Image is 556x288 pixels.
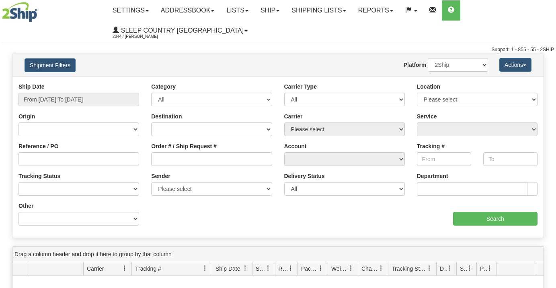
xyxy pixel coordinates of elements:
label: Tracking # [417,142,445,150]
span: Shipment Issues [460,265,467,273]
span: Charge [361,265,378,273]
span: Tracking # [135,265,161,273]
label: Reference / PO [18,142,59,150]
label: Ship Date [18,83,45,91]
a: Packages filter column settings [314,261,328,275]
span: Ship Date [215,265,240,273]
span: Pickup Status [480,265,487,273]
iframe: chat widget [538,103,555,185]
span: Delivery Status [440,265,447,273]
label: Carrier Type [284,83,317,91]
img: logo2044.jpg [2,2,37,22]
a: Tracking # filter column settings [198,261,212,275]
a: Ship [254,0,285,21]
a: Pickup Status filter column settings [483,261,497,275]
button: Shipment Filters [25,58,76,72]
span: Weight [331,265,348,273]
span: Carrier [87,265,104,273]
a: Shipment Issues filter column settings [463,261,476,275]
label: Platform [404,61,427,69]
label: Carrier [284,112,303,120]
label: Destination [151,112,182,120]
a: Reports [352,0,399,21]
label: Account [284,142,307,150]
span: Recipient [279,265,288,273]
a: Shipping lists [285,0,352,21]
a: Delivery Status filter column settings [443,261,456,275]
label: Other [18,202,33,210]
a: Carrier filter column settings [118,261,131,275]
div: grid grouping header [12,247,544,262]
div: Support: 1 - 855 - 55 - 2SHIP [2,46,554,53]
label: Origin [18,112,35,120]
a: Charge filter column settings [374,261,388,275]
a: Addressbook [155,0,221,21]
a: Weight filter column settings [344,261,358,275]
label: Sender [151,172,170,180]
span: Sender [256,265,265,273]
label: Delivery Status [284,172,325,180]
label: Department [417,172,448,180]
a: Sleep Country [GEOGRAPHIC_DATA] 2044 / [PERSON_NAME] [107,21,254,41]
label: Service [417,112,437,120]
a: Sender filter column settings [261,261,275,275]
label: Order # / Ship Request # [151,142,217,150]
a: Lists [220,0,254,21]
input: From [417,152,471,166]
input: To [483,152,538,166]
a: Settings [107,0,155,21]
a: Tracking Status filter column settings [423,261,436,275]
label: Tracking Status [18,172,60,180]
span: 2044 / [PERSON_NAME] [113,33,173,41]
button: Actions [499,58,531,72]
span: Packages [301,265,318,273]
label: Category [151,83,176,91]
a: Recipient filter column settings [284,261,297,275]
span: Tracking Status [392,265,427,273]
span: Sleep Country [GEOGRAPHIC_DATA] [119,27,244,34]
input: Search [453,212,538,226]
a: Ship Date filter column settings [238,261,252,275]
label: Location [417,83,440,91]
